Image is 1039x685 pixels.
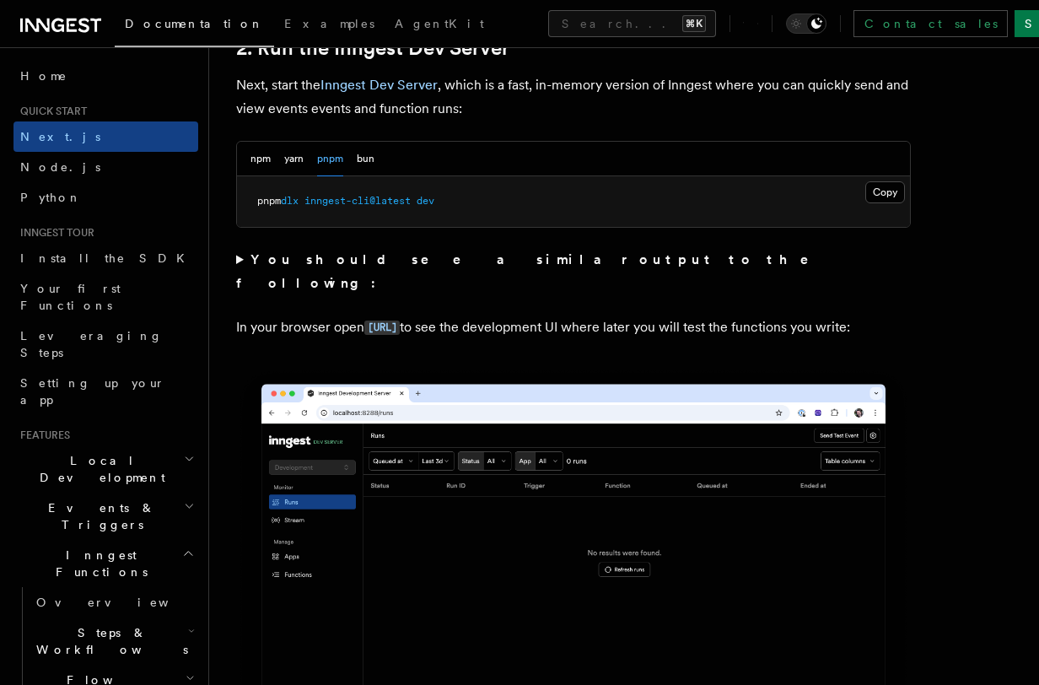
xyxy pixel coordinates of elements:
strong: You should see a similar output to the following: [236,251,832,291]
a: Documentation [115,5,274,47]
span: Node.js [20,160,100,174]
button: Copy [865,181,905,203]
a: Next.js [13,121,198,152]
a: [URL] [364,319,400,335]
span: Next.js [20,130,100,143]
a: Inngest Dev Server [320,77,438,93]
a: Install the SDK [13,243,198,273]
span: Local Development [13,452,184,486]
button: Search...⌘K [548,10,716,37]
span: dlx [281,195,299,207]
span: Leveraging Steps [20,329,163,359]
span: Quick start [13,105,87,118]
span: Home [20,67,67,84]
a: Contact sales [853,10,1008,37]
span: AgentKit [395,17,484,30]
span: Documentation [125,17,264,30]
span: Python [20,191,82,204]
a: Setting up your app [13,368,198,415]
button: Local Development [13,445,198,493]
span: dev [417,195,434,207]
span: pnpm [257,195,281,207]
span: Events & Triggers [13,499,184,533]
a: Overview [30,587,198,618]
button: pnpm [317,142,343,176]
button: bun [357,142,374,176]
a: Node.js [13,152,198,182]
code: [URL] [364,321,400,335]
span: Examples [284,17,374,30]
span: Features [13,429,70,442]
button: Events & Triggers [13,493,198,540]
a: Examples [274,5,385,46]
span: Inngest Functions [13,547,182,580]
button: npm [250,142,271,176]
a: Home [13,61,198,91]
summary: You should see a similar output to the following: [236,248,911,295]
kbd: ⌘K [682,15,706,32]
span: Overview [36,596,210,609]
a: Python [13,182,198,213]
p: Next, start the , which is a fast, in-memory version of Inngest where you can quickly send and vi... [236,73,911,121]
p: In your browser open to see the development UI where later you will test the functions you write: [236,316,911,340]
span: Install the SDK [20,251,195,265]
a: AgentKit [385,5,494,46]
span: Inngest tour [13,226,94,240]
span: Your first Functions [20,282,121,312]
a: Your first Functions [13,273,198,321]
button: Inngest Functions [13,540,198,587]
button: Steps & Workflows [30,618,198,665]
button: yarn [284,142,304,176]
button: Toggle dark mode [786,13,826,34]
span: Setting up your app [20,376,165,407]
a: 2. Run the Inngest Dev Server [236,36,509,60]
span: Steps & Workflows [30,624,188,658]
span: inngest-cli@latest [304,195,411,207]
a: Leveraging Steps [13,321,198,368]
